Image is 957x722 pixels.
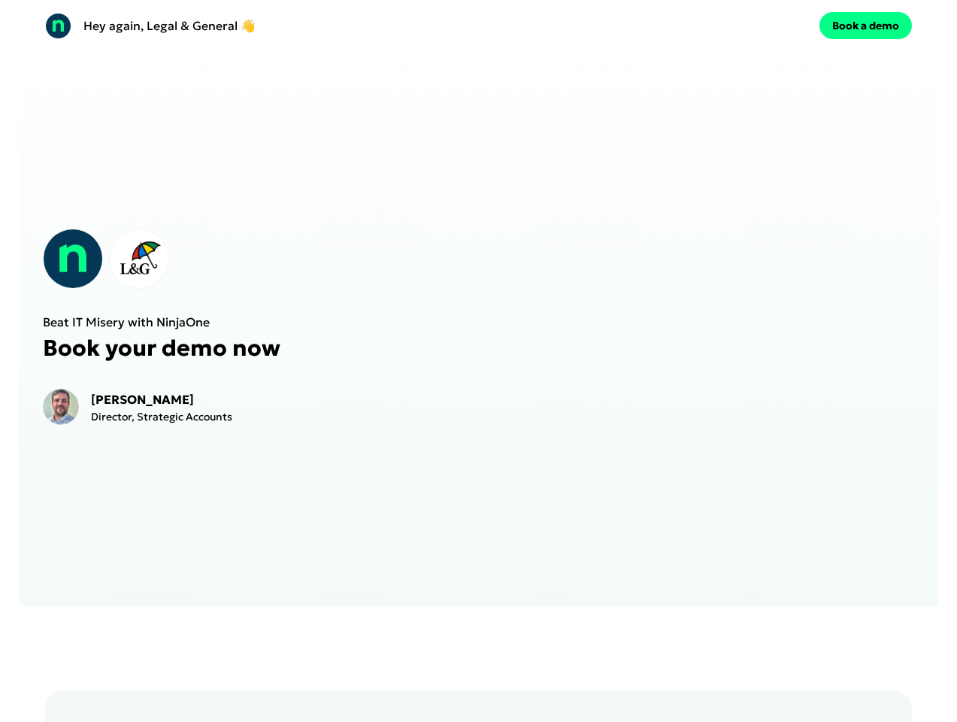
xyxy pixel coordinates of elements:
[43,313,288,331] p: Beat IT Misery with NinjaOne
[83,17,256,35] p: Hey again, Legal & General 👋
[91,390,232,408] p: [PERSON_NAME]
[43,334,288,362] p: Book your demo now
[91,410,232,423] p: Director, Strategic Accounts
[819,12,912,39] button: Book a demo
